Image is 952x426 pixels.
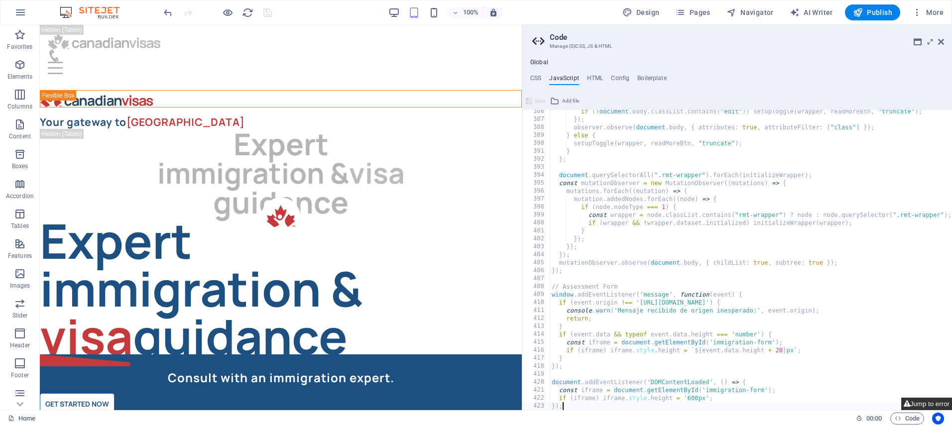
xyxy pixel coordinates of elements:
p: Boxes [12,162,28,170]
p: Favorites [7,43,32,51]
span: More [912,7,944,17]
div: 399 [523,211,551,219]
div: 391 [523,147,551,155]
div: 394 [523,171,551,179]
h4: Config [611,75,629,86]
span: Add file [562,95,579,107]
img: Editor Logo [57,6,132,18]
div: 390 [523,139,551,147]
div: 398 [523,203,551,211]
div: 387 [523,115,551,123]
button: Code [890,413,924,425]
h4: HTML [587,75,603,86]
div: 411 [523,307,551,315]
p: Content [9,132,31,140]
p: Slider [12,312,28,319]
p: Images [10,282,30,290]
div: 410 [523,299,551,307]
span: : [873,415,875,422]
p: Footer [11,371,29,379]
div: 397 [523,195,551,203]
div: 416 [523,346,551,354]
button: reload [241,6,253,18]
p: Elements [7,73,33,81]
button: Add file [549,95,581,107]
a: Click to cancel selection. Double-click to open Pages [8,413,35,425]
div: 409 [523,291,551,299]
div: 400 [523,219,551,227]
button: undo [162,6,174,18]
div: 403 [523,243,551,251]
div: 406 [523,267,551,275]
h6: 100% [463,6,479,18]
div: 395 [523,179,551,187]
span: 00 00 [866,413,882,425]
span: Pages [675,7,710,17]
div: 393 [523,163,551,171]
button: Publish [845,4,900,20]
h3: Manage (S)CSS, JS & HTML [550,42,924,51]
div: 401 [523,227,551,235]
button: Pages [671,4,714,20]
div: 402 [523,235,551,243]
div: 413 [523,322,551,330]
div: Design (Ctrl+Alt+Y) [618,4,664,20]
button: AI Writer [786,4,837,20]
button: 100% [448,6,483,18]
div: 415 [523,338,551,346]
p: Columns [7,103,32,110]
div: 407 [523,275,551,283]
p: Header [10,341,30,349]
div: 408 [523,283,551,291]
span: Design [622,7,660,17]
span: AI Writer [790,7,833,17]
button: More [908,4,948,20]
div: 423 [523,402,551,410]
div: 396 [523,187,551,195]
div: 414 [523,330,551,338]
span: Publish [853,7,892,17]
div: 405 [523,259,551,267]
div: 418 [523,362,551,370]
div: 389 [523,131,551,139]
div: 412 [523,315,551,322]
h4: Global [530,59,548,67]
span: Navigator [726,7,774,17]
div: 386 [523,107,551,115]
div: 419 [523,370,551,378]
button: Usercentrics [932,413,944,425]
div: 420 [523,378,551,386]
button: Jump to error [901,398,952,410]
button: Design [618,4,664,20]
h4: CSS [530,75,541,86]
div: 388 [523,123,551,131]
div: 417 [523,354,551,362]
h4: JavaScript [549,75,579,86]
p: Accordion [6,192,34,200]
div: 421 [523,386,551,394]
div: 392 [523,155,551,163]
span: Code [895,413,920,425]
div: 422 [523,394,551,402]
button: Navigator [722,4,778,20]
h4: Boilerplate [637,75,667,86]
p: Tables [11,222,29,230]
div: 404 [523,251,551,259]
p: Features [8,252,32,260]
h2: Code [550,33,944,42]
